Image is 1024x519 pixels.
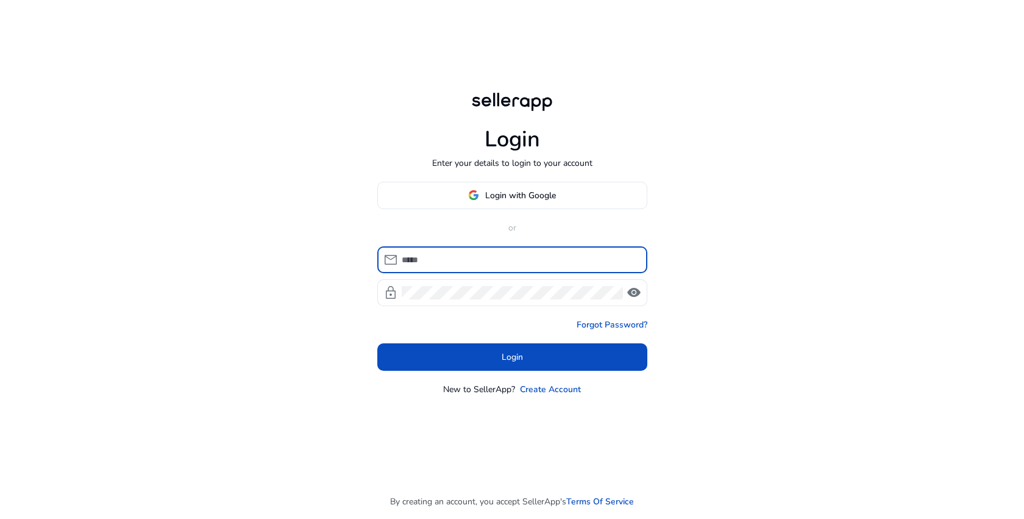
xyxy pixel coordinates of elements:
[432,157,592,170] p: Enter your details to login to your account
[502,351,523,363] span: Login
[383,285,398,300] span: lock
[485,126,540,152] h1: Login
[377,343,647,371] button: Login
[383,252,398,267] span: mail
[468,190,479,201] img: google-logo.svg
[627,285,641,300] span: visibility
[485,189,556,202] span: Login with Google
[377,182,647,209] button: Login with Google
[566,495,634,508] a: Terms Of Service
[520,383,581,396] a: Create Account
[577,318,647,331] a: Forgot Password?
[443,383,515,396] p: New to SellerApp?
[377,221,647,234] p: or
